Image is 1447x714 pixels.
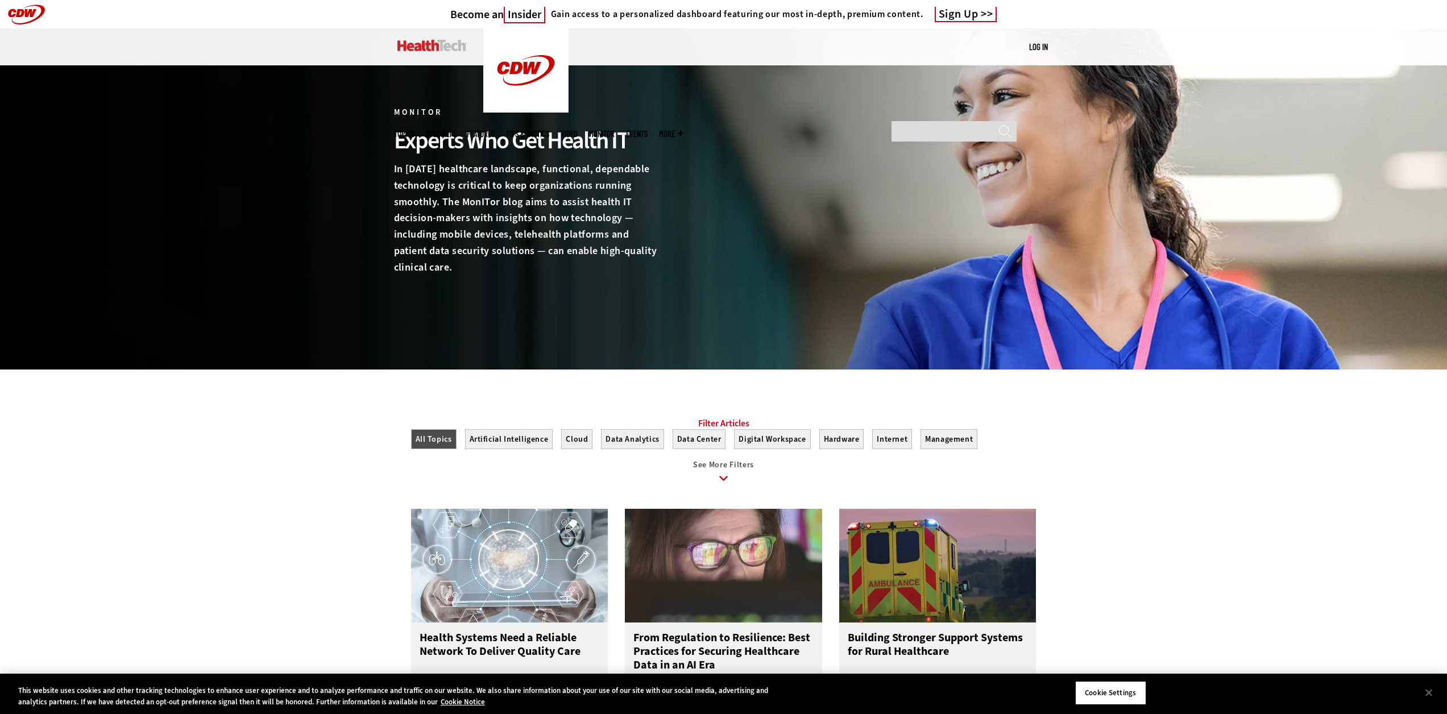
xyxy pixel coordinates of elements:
[601,429,664,449] button: Data Analytics
[1029,41,1048,53] div: User menu
[921,429,977,449] button: Management
[411,509,608,622] img: Healthcare networking
[506,130,549,138] a: Tips & Tactics
[450,7,545,22] a: Become anInsider
[18,685,796,707] div: This website uses cookies and other tracking technologies to enhance user experience and to analy...
[483,103,569,115] a: CDW
[633,631,814,676] h3: From Regulation to Resilience: Best Practices for Securing Healthcare Data in an AI Era
[561,130,578,138] a: Video
[839,509,1036,622] img: ambulance driving down country road at sunset
[411,509,608,702] a: Healthcare networking Health Systems Need a Reliable Network To Deliver Quality Care
[625,509,822,702] a: woman wearing glasses looking at healthcare data on screen From Regulation to Resilience: Best Pr...
[450,7,545,22] h3: Become an
[420,631,600,676] h3: Health Systems Need a Reliable Network To Deliver Quality Care
[411,429,457,449] button: All Topics
[483,28,569,113] img: Home
[561,429,592,449] button: Cloud
[626,130,648,138] a: Events
[426,130,455,138] span: Specialty
[467,130,495,138] a: Features
[441,697,485,707] a: More information about your privacy
[1075,681,1146,705] button: Cookie Settings
[394,161,658,276] p: In [DATE] healthcare landscape, functional, dependable technology is critical to keep organizatio...
[819,429,864,449] button: Hardware
[551,9,923,20] h4: Gain access to a personalized dashboard featuring our most in-depth, premium content.
[872,429,912,449] button: Internet
[394,130,414,138] span: Topics
[659,130,683,138] span: More
[839,509,1036,702] a: ambulance driving down country road at sunset Building Stronger Support Systems for Rural Healthcare
[545,9,923,20] a: Gain access to a personalized dashboard featuring our most in-depth, premium content.
[465,429,553,449] button: Artificial Intelligence
[734,429,810,449] button: Digital Workspace
[625,509,822,622] img: woman wearing glasses looking at healthcare data on screen
[411,460,1036,492] a: See More Filters
[589,130,615,138] a: MonITor
[693,459,754,470] span: See More Filters
[935,7,997,22] a: Sign Up
[1416,680,1441,705] button: Close
[394,125,658,156] div: Experts Who Get Health IT
[673,429,726,449] button: Data Center
[504,7,545,23] span: Insider
[698,418,749,429] a: Filter Articles
[1029,41,1048,52] a: Log in
[848,631,1028,676] h3: Building Stronger Support Systems for Rural Healthcare
[397,40,466,51] img: Home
